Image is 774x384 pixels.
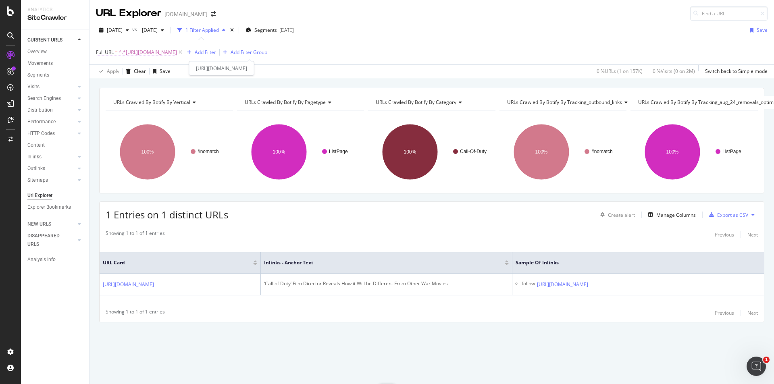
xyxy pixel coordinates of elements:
[27,176,48,185] div: Sitemaps
[119,47,177,58] span: ^.*[URL][DOMAIN_NAME]
[374,96,488,109] h4: URLs Crawled By Botify By category
[27,232,68,249] div: DISAPPEARED URLS
[96,65,119,78] button: Apply
[27,36,62,44] div: CURRENT URLS
[107,27,123,33] span: 2025 Sep. 6th
[27,48,83,56] a: Overview
[747,309,758,316] div: Next
[107,68,119,75] div: Apply
[254,27,277,33] span: Segments
[123,65,146,78] button: Clear
[264,259,493,266] span: Inlinks - Anchor Text
[702,65,768,78] button: Switch back to Simple mode
[516,259,749,266] span: Sample of Inlinks
[763,357,770,363] span: 1
[231,49,267,56] div: Add Filter Group
[27,220,75,228] a: NEW URLS
[96,24,132,37] button: [DATE]
[715,308,734,318] button: Previous
[27,106,53,114] div: Distribution
[717,212,748,218] div: Export as CSV
[329,149,348,154] text: ListPage
[27,203,71,212] div: Explorer Bookmarks
[220,48,267,57] button: Add Filter Group
[106,230,165,239] div: Showing 1 to 1 of 1 entries
[189,61,254,75] div: [URL][DOMAIN_NAME]
[27,59,53,68] div: Movements
[27,71,83,79] a: Segments
[96,49,114,56] span: Full URL
[237,117,364,187] div: A chart.
[747,231,758,238] div: Next
[242,24,297,37] button: Segments[DATE]
[27,59,83,68] a: Movements
[27,141,83,149] a: Content
[27,176,75,185] a: Sitemaps
[141,149,154,155] text: 100%
[715,309,734,316] div: Previous
[591,149,613,154] text: #nomatch
[747,308,758,318] button: Next
[106,308,165,318] div: Showing 1 to 1 of 1 entries
[273,149,285,155] text: 100%
[722,149,741,154] text: ListPage
[106,208,228,221] span: 1 Entries on 1 distinct URLs
[376,99,456,106] span: URLs Crawled By Botify By category
[27,191,52,200] div: Url Explorer
[715,230,734,239] button: Previous
[715,231,734,238] div: Previous
[666,149,679,155] text: 100%
[705,68,768,75] div: Switch back to Simple mode
[184,48,216,57] button: Add Filter
[507,99,622,106] span: URLs Crawled By Botify By tracking_outbound_links
[264,280,509,287] div: ‘Call of Duty’ Film Director Reveals How it Will be Different From Other War Movies
[27,203,83,212] a: Explorer Bookmarks
[113,99,190,106] span: URLs Crawled By Botify By vertical
[27,36,75,44] a: CURRENT URLS
[27,164,75,173] a: Outlinks
[198,149,219,154] text: #nomatch
[27,94,61,103] div: Search Engines
[139,27,158,33] span: 2024 Oct. 5th
[27,106,75,114] a: Distribution
[243,96,357,109] h4: URLs Crawled By Botify By pagetype
[112,96,226,109] h4: URLs Crawled By Botify By vertical
[27,83,75,91] a: Visits
[106,117,233,187] svg: A chart.
[630,117,758,187] svg: A chart.
[460,149,487,154] text: Call-Of-Duty
[103,280,154,289] a: [URL][DOMAIN_NAME]
[211,11,216,17] div: arrow-right-arrow-left
[404,149,416,155] text: 100%
[245,99,326,106] span: URLs Crawled By Botify By pagetype
[279,27,294,33] div: [DATE]
[27,153,75,161] a: Inlinks
[757,27,768,33] div: Save
[27,164,45,173] div: Outlinks
[27,255,56,264] div: Analysis Info
[27,118,75,126] a: Performance
[27,71,49,79] div: Segments
[139,24,167,37] button: [DATE]
[706,208,748,221] button: Export as CSV
[499,117,627,187] svg: A chart.
[27,94,75,103] a: Search Engines
[27,83,40,91] div: Visits
[27,6,83,13] div: Analytics
[747,230,758,239] button: Next
[174,24,229,37] button: 1 Filter Applied
[160,68,171,75] div: Save
[522,280,535,289] div: follow
[229,26,235,34] div: times
[368,117,495,187] svg: A chart.
[653,68,695,75] div: 0 % Visits ( 0 on 2M )
[27,232,75,249] a: DISAPPEARED URLS
[185,27,219,33] div: 1 Filter Applied
[27,129,75,138] a: HTTP Codes
[747,24,768,37] button: Save
[132,26,139,33] span: vs
[27,153,42,161] div: Inlinks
